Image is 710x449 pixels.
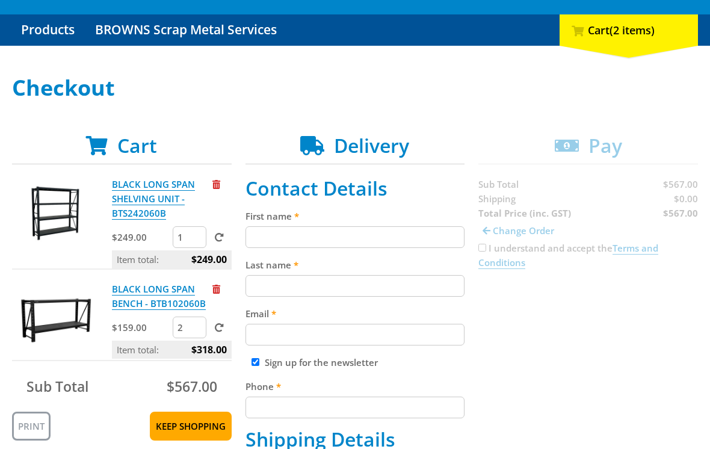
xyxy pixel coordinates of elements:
[167,377,217,397] span: $567.00
[112,341,232,359] p: Item total:
[245,178,465,200] h2: Contact Details
[26,377,88,397] span: Sub Total
[245,380,465,394] label: Phone
[610,23,655,38] span: (2 items)
[12,15,84,46] a: Go to the Products page
[245,324,465,346] input: Please enter your email address.
[150,412,232,441] a: Keep Shopping
[12,76,698,101] h1: Checkout
[245,227,465,249] input: Please enter your first name.
[112,283,206,311] a: BLACK LONG SPAN BENCH - BTB102060B
[20,178,92,250] img: BLACK LONG SPAN SHELVING UNIT - BTS242060B
[265,357,378,369] label: Sign up for the newsletter
[245,307,465,321] label: Email
[560,15,698,46] div: Cart
[245,397,465,419] input: Please enter your telephone number.
[86,15,286,46] a: Go to the BROWNS Scrap Metal Services page
[117,133,157,159] span: Cart
[245,276,465,297] input: Please enter your last name.
[20,282,92,355] img: BLACK LONG SPAN BENCH - BTB102060B
[112,179,195,220] a: BLACK LONG SPAN SHELVING UNIT - BTS242060B
[191,251,227,269] span: $249.00
[112,231,170,245] p: $249.00
[112,251,232,269] p: Item total:
[334,133,409,159] span: Delivery
[245,258,465,273] label: Last name
[191,341,227,359] span: $318.00
[212,283,220,296] a: Remove from cart
[112,321,170,335] p: $159.00
[12,412,51,441] a: Print
[212,179,220,191] a: Remove from cart
[245,209,465,224] label: First name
